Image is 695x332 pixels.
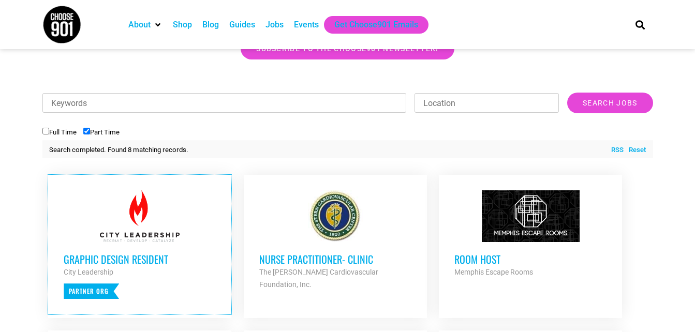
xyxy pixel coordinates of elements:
[202,19,219,31] a: Blog
[64,283,119,299] p: Partner Org
[123,16,618,34] nav: Main nav
[256,45,438,52] span: Subscribe to the Choose901 newsletter!
[265,19,284,31] a: Jobs
[244,175,427,306] a: Nurse Practitioner- Clinic The [PERSON_NAME] Cardiovascular Foundation, Inc.
[624,145,646,155] a: Reset
[42,93,407,113] input: Keywords
[439,175,622,294] a: Room Host Memphis Escape Rooms
[83,128,120,136] label: Part Time
[42,128,77,136] label: Full Time
[128,19,151,31] a: About
[606,145,624,155] a: RSS
[64,252,216,266] h3: Graphic Design Resident
[259,252,411,266] h3: Nurse Practitioner- Clinic
[294,19,319,31] a: Events
[123,16,168,34] div: About
[64,268,113,276] strong: City Leadership
[229,19,255,31] a: Guides
[48,175,231,314] a: Graphic Design Resident City Leadership Partner Org
[49,146,188,154] span: Search completed. Found 8 matching records.
[631,16,648,33] div: Search
[259,268,378,289] strong: The [PERSON_NAME] Cardiovascular Foundation, Inc.
[42,128,49,134] input: Full Time
[567,93,653,113] input: Search Jobs
[173,19,192,31] a: Shop
[83,128,90,134] input: Part Time
[334,19,418,31] a: Get Choose901 Emails
[415,93,559,113] input: Location
[454,268,533,276] strong: Memphis Escape Rooms
[454,252,607,266] h3: Room Host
